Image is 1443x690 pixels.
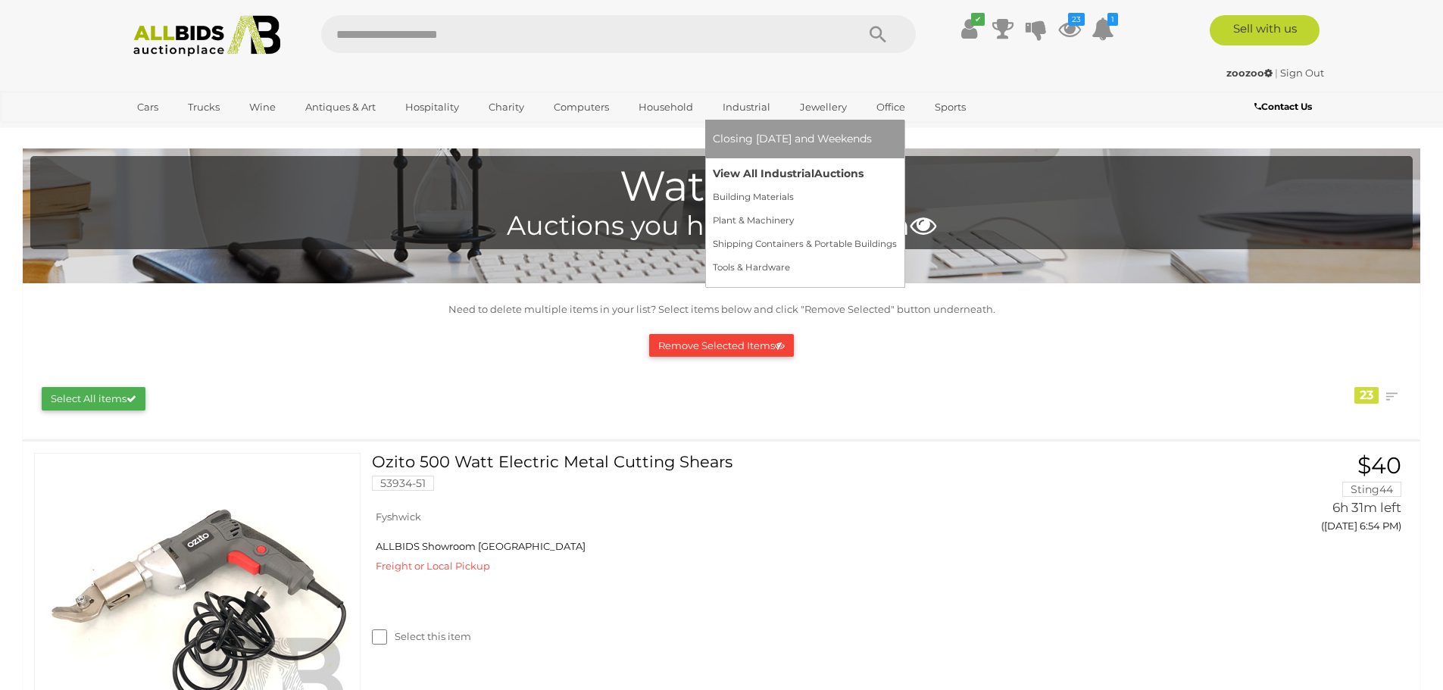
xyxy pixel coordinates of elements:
a: Trucks [178,95,230,120]
a: Wine [239,95,286,120]
a: Sell with us [1210,15,1320,45]
a: [GEOGRAPHIC_DATA] [127,120,255,145]
a: Jewellery [790,95,857,120]
a: 23 [1058,15,1081,42]
i: 1 [1107,13,1118,26]
img: Allbids.com.au [125,15,289,57]
a: Antiques & Art [295,95,386,120]
a: Ozito 500 Watt Electric Metal Cutting Shears 53934-51 [383,453,1176,502]
h4: Auctions you have your eye on [38,211,1405,241]
span: | [1275,67,1278,79]
a: Contact Us [1254,98,1316,115]
a: Household [629,95,703,120]
a: Office [867,95,915,120]
a: Computers [544,95,619,120]
a: Industrial [713,95,780,120]
div: 23 [1354,387,1379,404]
h1: Watching [38,164,1405,210]
button: Search [840,15,916,53]
a: Cars [127,95,168,120]
b: Contact Us [1254,101,1312,112]
a: $40 Sting44 6h 31m left ([DATE] 6:54 PM) [1199,453,1405,541]
a: Sign Out [1280,67,1324,79]
button: Remove Selected Items [649,334,794,357]
i: ✔ [971,13,985,26]
a: zoozoo [1226,67,1275,79]
strong: zoozoo [1226,67,1273,79]
button: Select All items [42,387,145,411]
a: 1 [1092,15,1114,42]
a: Hospitality [395,95,469,120]
span: $40 [1357,451,1401,479]
a: ✔ [958,15,981,42]
label: Select this item [372,629,471,644]
i: 23 [1068,13,1085,26]
a: Charity [479,95,534,120]
p: Need to delete multiple items in your list? Select items below and click "Remove Selected" button... [30,301,1413,318]
a: Sports [925,95,976,120]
